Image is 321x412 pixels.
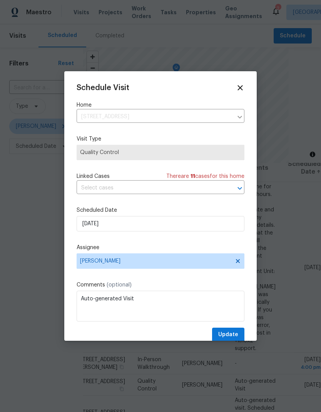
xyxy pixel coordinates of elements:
[77,84,129,92] span: Schedule Visit
[218,330,238,340] span: Update
[212,328,244,342] button: Update
[107,282,132,288] span: (optional)
[191,174,195,179] span: 11
[77,244,244,251] label: Assignee
[77,135,244,143] label: Visit Type
[77,182,223,194] input: Select cases
[77,173,110,180] span: Linked Cases
[80,258,231,264] span: [PERSON_NAME]
[77,291,244,322] textarea: Auto-generated Visit
[77,206,244,214] label: Scheduled Date
[236,84,244,92] span: Close
[234,183,245,194] button: Open
[77,281,244,289] label: Comments
[80,149,241,156] span: Quality Control
[77,111,233,123] input: Enter in an address
[166,173,244,180] span: There are case s for this home
[77,101,244,109] label: Home
[77,216,244,231] input: M/D/YYYY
